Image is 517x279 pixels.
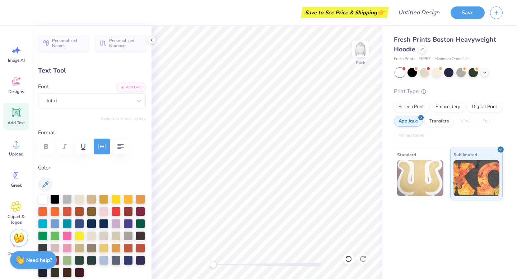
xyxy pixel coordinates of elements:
input: Untitled Design [392,5,445,20]
span: Personalized Numbers [109,38,141,48]
strong: Need help? [26,257,52,264]
div: Screen Print [394,102,429,112]
label: Format [38,129,146,137]
div: Rhinestones [394,130,429,141]
span: Clipart & logos [4,214,28,225]
span: Minimum Order: 12 + [434,56,470,62]
div: Vinyl [456,116,476,127]
label: Color [38,164,146,172]
span: Decorate [8,251,25,256]
div: Text Tool [38,66,146,75]
div: Applique [394,116,423,127]
button: Personalized Numbers [95,35,146,51]
span: Personalized Names [52,38,84,48]
img: Standard [397,160,443,196]
div: Digital Print [467,102,502,112]
div: Print Type [394,87,503,96]
img: Back [353,42,368,56]
span: Fresh Prints [394,56,415,62]
span: Greek [11,182,22,188]
button: Add Font [116,83,146,92]
span: Upload [9,151,23,157]
button: Switch to Greek Letters [101,116,146,121]
div: Accessibility label [210,261,217,268]
span: Designs [8,89,24,94]
button: Save [451,6,485,19]
span: # FP87 [419,56,431,62]
label: Font [38,83,49,91]
span: Add Text [8,120,25,126]
div: Transfers [425,116,453,127]
img: Sublimated [453,160,500,196]
div: Back [356,60,365,66]
span: Sublimated [453,151,477,158]
span: Fresh Prints Boston Heavyweight Hoodie [394,35,496,54]
span: Standard [397,151,416,158]
span: Image AI [8,57,25,63]
div: Save to See Price & Shipping [303,7,387,18]
div: Foil [478,116,495,127]
div: Embroidery [431,102,465,112]
span: 👉 [377,8,385,17]
button: Personalized Names [38,35,89,51]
